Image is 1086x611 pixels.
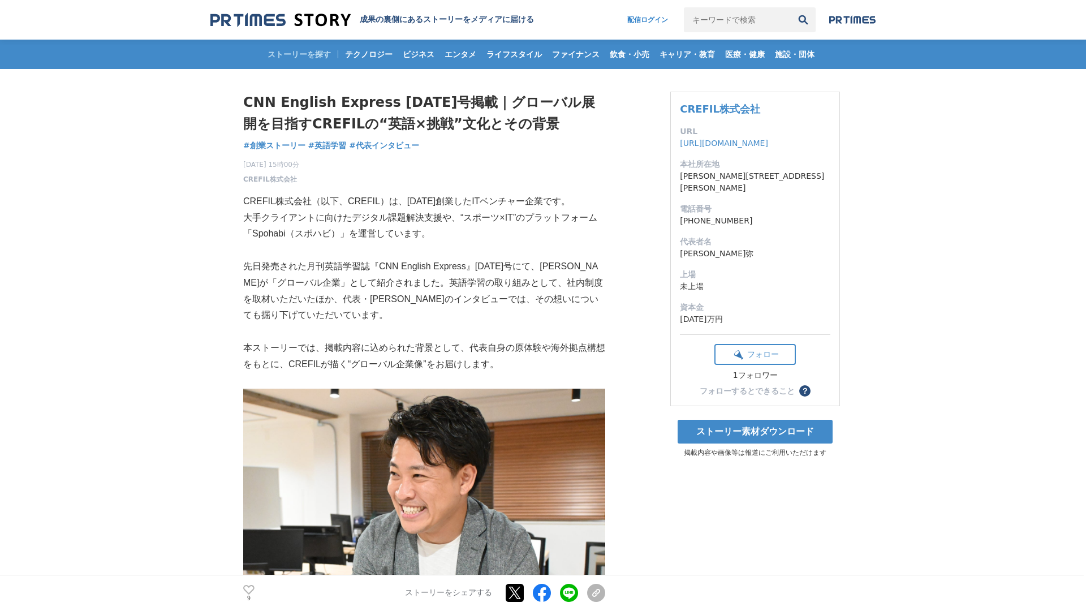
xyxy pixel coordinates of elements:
[680,126,830,137] dt: URL
[680,203,830,215] dt: 電話番号
[680,313,830,325] dd: [DATE]万円
[349,140,419,150] span: #代表インタビュー
[670,448,840,458] p: 掲載内容や画像等は報道にご利用いただけます
[605,40,654,69] a: 飲食・小売
[680,302,830,313] dt: 資本金
[655,49,719,59] span: キャリア・教育
[801,387,809,395] span: ？
[714,371,796,381] div: 1フォロワー
[680,236,830,248] dt: 代表者名
[680,158,830,170] dt: 本社所在地
[405,588,492,599] p: ストーリーをシェアする
[360,15,534,25] h2: 成果の裏側にあるストーリーをメディアに届ける
[243,193,605,210] p: CREFIL株式会社（以下、CREFIL）は、[DATE]創業したITベンチャー企業です。
[243,259,605,324] p: 先日発売された月刊英語学習誌『CNN English Express』[DATE]号にて、[PERSON_NAME]が「グローバル企業」として紹介されました。英語学習の取り組みとして、社内制度を...
[829,15,876,24] img: prtimes
[398,49,439,59] span: ビジネス
[680,103,760,115] a: CREFIL株式会社
[548,49,604,59] span: ファイナンス
[770,40,819,69] a: 施設・団体
[308,140,347,150] span: #英語学習
[482,40,546,69] a: ライフスタイル
[678,420,833,444] a: ストーリー素材ダウンロード
[440,40,481,69] a: エンタメ
[655,40,719,69] a: キャリア・教育
[349,140,419,152] a: #代表インタビュー
[210,12,351,28] img: 成果の裏側にあるストーリーをメディアに届ける
[243,160,299,170] span: [DATE] 15時00分
[243,140,305,152] a: #創業ストーリー
[680,139,768,148] a: [URL][DOMAIN_NAME]
[721,40,769,69] a: 医療・健康
[308,140,347,152] a: #英語学習
[243,140,305,150] span: #創業ストーリー
[680,248,830,260] dd: [PERSON_NAME]弥
[680,215,830,227] dd: [PHONE_NUMBER]
[210,12,534,28] a: 成果の裏側にあるストーリーをメディアに届ける 成果の裏側にあるストーリーをメディアに届ける
[680,170,830,194] dd: [PERSON_NAME][STREET_ADDRESS][PERSON_NAME]
[605,49,654,59] span: 飲食・小売
[398,40,439,69] a: ビジネス
[341,49,397,59] span: テクノロジー
[243,596,255,601] p: 9
[243,210,605,243] p: 大手クライアントに向けたデジタル課題解決支援や、“スポーツ×IT”のプラットフォーム「Spohabi（スポハビ）」を運営しています。
[700,387,795,395] div: フォローするとできること
[548,40,604,69] a: ファイナンス
[714,344,796,365] button: フォロー
[684,7,791,32] input: キーワードで検索
[770,49,819,59] span: 施設・団体
[440,49,481,59] span: エンタメ
[791,7,816,32] button: 検索
[799,385,811,397] button: ？
[341,40,397,69] a: テクノロジー
[721,49,769,59] span: 医療・健康
[482,49,546,59] span: ライフスタイル
[680,281,830,292] dd: 未上場
[243,174,297,184] a: CREFIL株式会社
[243,340,605,373] p: 本ストーリーでは、掲載内容に込められた背景として、代表自身の原体験や海外拠点構想をもとに、CREFILが描く“グローバル企業像”をお届けします。
[616,7,679,32] a: 配信ログイン
[680,269,830,281] dt: 上場
[243,92,605,135] h1: CNN English Express [DATE]号掲載｜グローバル展開を目指すCREFILの“英語×挑戦”文化とその背景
